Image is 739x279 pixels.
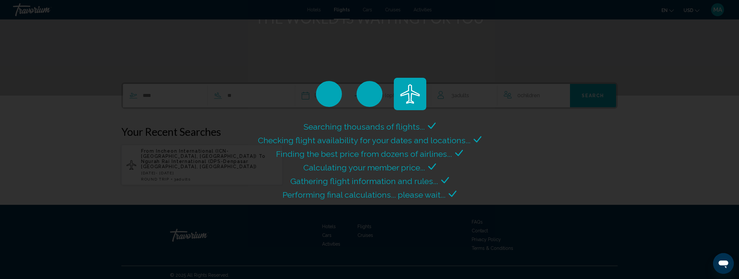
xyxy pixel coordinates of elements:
[290,176,438,186] span: Gathering flight information and rules...
[304,122,425,132] span: Searching thousands of flights...
[276,149,452,159] span: Finding the best price from dozens of airlines...
[283,190,445,200] span: Performing final calculations... please wait...
[303,163,425,172] span: Calculating your member price...
[713,253,734,274] iframe: Button to launch messaging window
[258,135,470,145] span: Checking flight availability for your dates and locations...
